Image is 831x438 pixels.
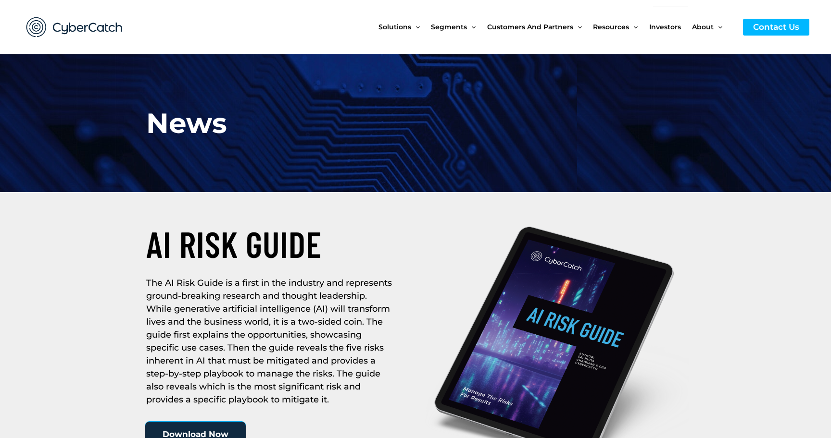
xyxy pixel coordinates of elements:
[743,19,809,36] a: Contact Us
[146,277,394,406] h2: The AI Risk Guide is a first in the industry and represents ground-breaking research and thought ...
[17,7,132,47] img: CyberCatch
[649,7,692,47] a: Investors
[593,7,629,47] span: Resources
[714,7,722,47] span: Menu Toggle
[649,7,681,47] span: Investors
[146,102,366,144] h1: News
[467,7,476,47] span: Menu Toggle
[146,221,411,267] h2: AI RISK GUIDE
[573,7,582,47] span: Menu Toggle
[431,7,467,47] span: Segments
[411,7,420,47] span: Menu Toggle
[378,7,411,47] span: Solutions
[629,7,638,47] span: Menu Toggle
[692,7,714,47] span: About
[378,7,733,47] nav: Site Navigation: New Main Menu
[487,7,573,47] span: Customers and Partners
